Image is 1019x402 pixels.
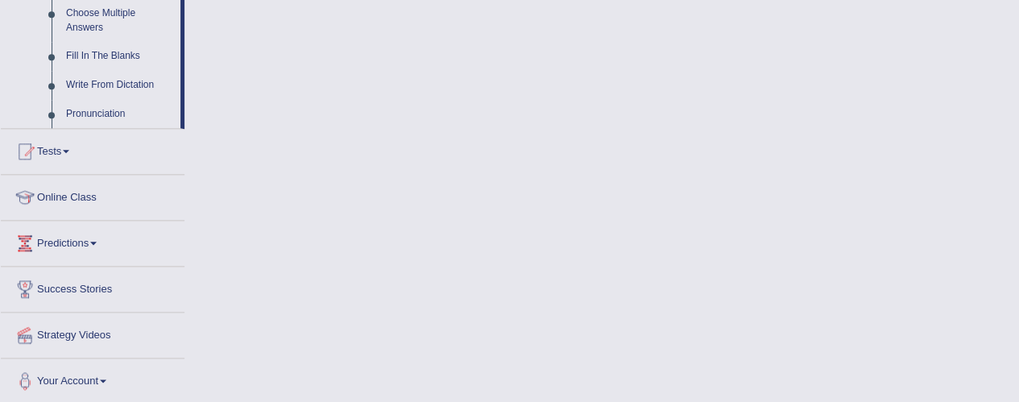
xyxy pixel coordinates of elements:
[1,358,184,399] a: Your Account
[59,71,180,100] a: Write From Dictation
[59,42,180,71] a: Fill In The Blanks
[1,267,184,307] a: Success Stories
[1,221,184,261] a: Predictions
[1,175,184,215] a: Online Class
[1,129,184,169] a: Tests
[59,100,180,129] a: Pronunciation
[1,313,184,353] a: Strategy Videos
